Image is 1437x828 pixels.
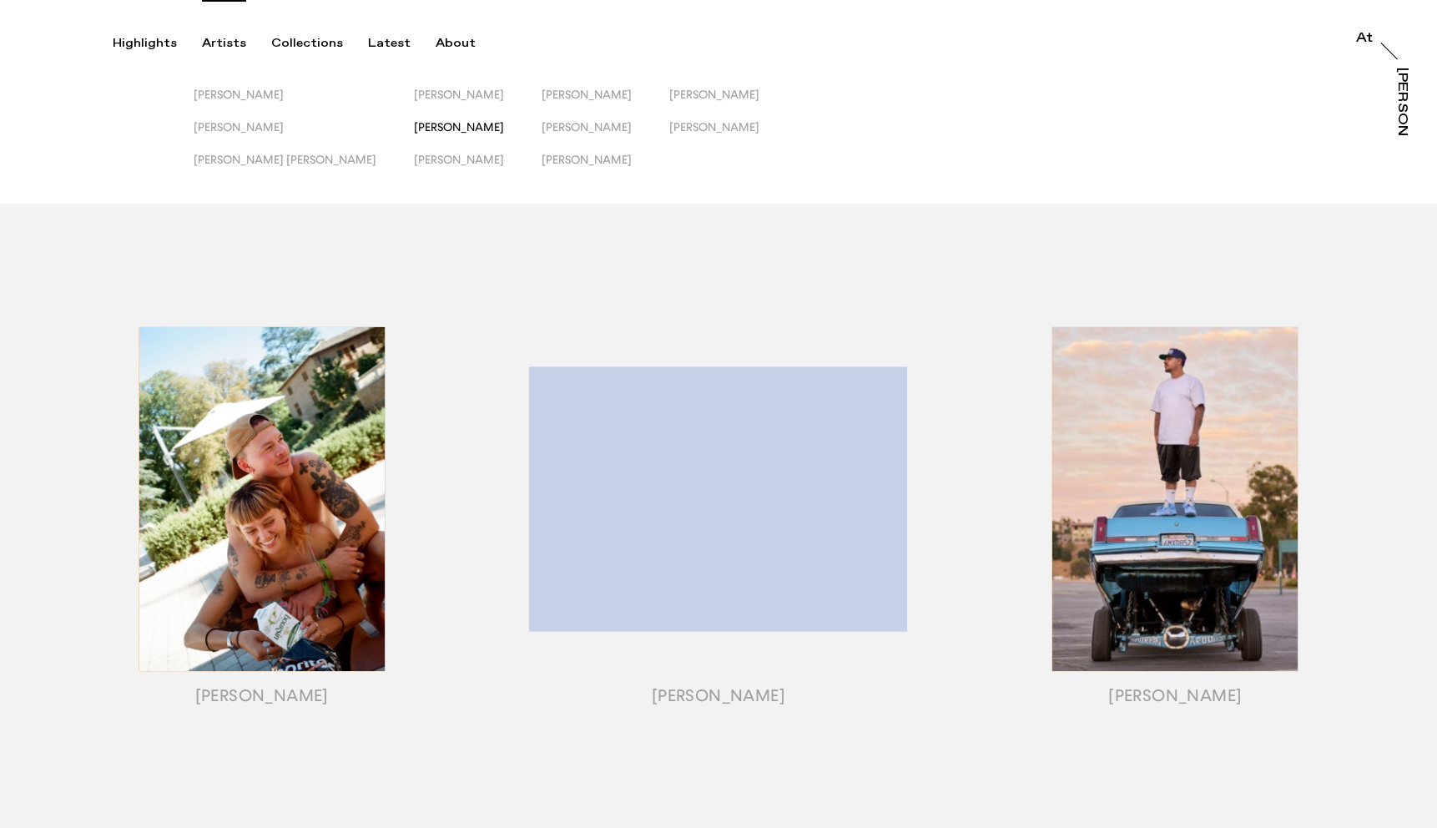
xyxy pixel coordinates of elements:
[194,153,414,185] button: [PERSON_NAME] [PERSON_NAME]
[113,36,177,51] div: Highlights
[669,88,759,101] span: [PERSON_NAME]
[414,153,542,185] button: [PERSON_NAME]
[669,120,797,153] button: [PERSON_NAME]
[542,153,632,166] span: [PERSON_NAME]
[414,88,542,120] button: [PERSON_NAME]
[436,36,501,51] button: About
[194,88,284,101] span: [PERSON_NAME]
[194,88,414,120] button: [PERSON_NAME]
[113,36,202,51] button: Highlights
[194,120,284,134] span: [PERSON_NAME]
[368,36,436,51] button: Latest
[414,120,504,134] span: [PERSON_NAME]
[414,88,504,101] span: [PERSON_NAME]
[414,120,542,153] button: [PERSON_NAME]
[1356,32,1373,48] a: At
[271,36,368,51] button: Collections
[194,153,376,166] span: [PERSON_NAME] [PERSON_NAME]
[414,153,504,166] span: [PERSON_NAME]
[542,88,669,120] button: [PERSON_NAME]
[271,36,343,51] div: Collections
[1395,68,1409,196] div: [PERSON_NAME]
[669,120,759,134] span: [PERSON_NAME]
[542,153,669,185] button: [PERSON_NAME]
[542,120,669,153] button: [PERSON_NAME]
[202,36,246,51] div: Artists
[542,120,632,134] span: [PERSON_NAME]
[542,88,632,101] span: [PERSON_NAME]
[1392,68,1409,136] a: [PERSON_NAME]
[436,36,476,51] div: About
[669,88,797,120] button: [PERSON_NAME]
[194,120,414,153] button: [PERSON_NAME]
[368,36,411,51] div: Latest
[202,36,271,51] button: Artists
